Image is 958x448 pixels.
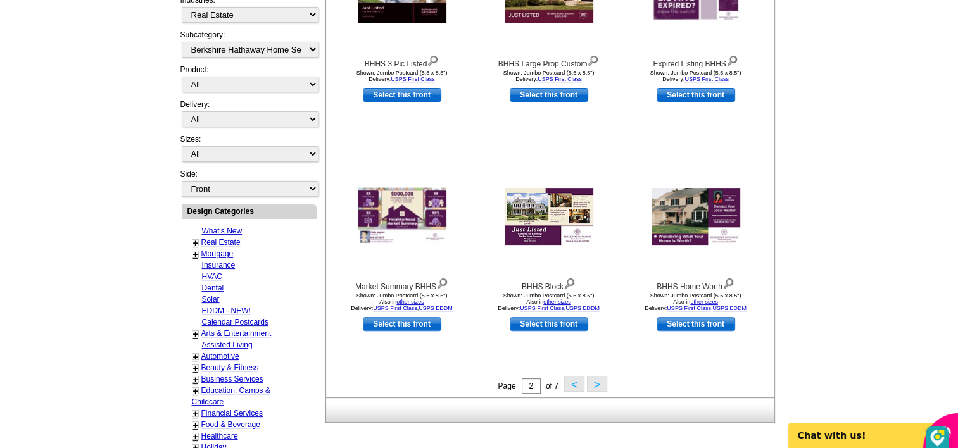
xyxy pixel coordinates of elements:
[657,317,735,331] a: use this design
[780,408,958,448] iframe: LiveChat chat widget
[564,376,584,392] button: <
[510,317,588,331] a: use this design
[202,283,224,292] a: Dental
[626,292,766,311] div: Shown: Jumbo Postcard (5.5 x 8.5") Delivery: ,
[930,430,945,447] img: DzVsEph+IJtmAAAAAElFTkSuQmCC
[193,238,198,248] a: +
[193,375,198,385] a: +
[201,249,234,258] a: Mortgage
[479,53,619,70] div: BHHS Large Prop Custom
[201,238,241,247] a: Real Estate
[182,205,317,217] div: Design Categories
[201,352,239,361] a: Automotive
[193,386,198,396] a: +
[690,299,718,305] a: other sizes
[626,70,766,82] div: Shown: Jumbo Postcard (5.5 x 8.5") Delivery:
[652,188,740,245] img: BHHS Home Worth
[180,64,317,99] div: Product:
[479,275,619,292] div: BHHS Block
[202,306,251,315] a: EDDM - NEW!
[202,340,253,349] a: Assisted Living
[498,382,515,390] span: Page
[587,376,607,392] button: >
[564,275,576,289] img: view design details
[657,88,735,102] a: use this design
[202,295,220,304] a: Solar
[192,386,270,406] a: Education, Camps & Childcare
[543,299,571,305] a: other sizes
[436,275,448,289] img: view design details
[202,272,222,281] a: HVAC
[479,292,619,311] div: Shown: Jumbo Postcard (5.5 x 8.5") Delivery: ,
[479,70,619,82] div: Shown: Jumbo Postcard (5.5 x 8.5") Delivery:
[363,317,441,331] a: use this design
[193,329,198,339] a: +
[565,305,600,311] a: USPS EDDM
[193,409,198,419] a: +
[363,88,441,102] a: use this design
[201,409,263,418] a: Financial Services
[180,134,317,168] div: Sizes:
[201,420,260,429] a: Food & Beverage
[673,299,718,305] span: Also in
[419,305,453,311] a: USPS EDDM
[712,305,747,311] a: USPS EDDM
[505,188,593,245] img: BHHS Block
[201,363,259,372] a: Beauty & Fitness
[546,382,558,390] span: of 7
[587,53,599,66] img: view design details
[201,375,263,383] a: Business Services
[193,363,198,373] a: +
[373,305,417,311] a: USPS First Class
[332,275,472,292] div: Market Summary BHHS
[193,420,198,430] a: +
[202,227,243,235] a: What's New
[391,76,435,82] a: USPS First Class
[201,329,272,338] a: Arts & Entertainment
[379,299,424,305] span: Also in
[180,29,317,64] div: Subcategory:
[180,99,317,134] div: Delivery:
[202,261,236,270] a: Insurance
[538,76,582,82] a: USPS First Class
[201,432,238,440] a: Healthcare
[626,275,766,292] div: BHHS Home Worth
[180,168,317,198] div: Side:
[332,292,472,311] div: Shown: Jumbo Postcard (5.5 x 8.5") Delivery: ,
[667,305,711,311] a: USPS First Class
[193,352,198,362] a: +
[358,188,446,246] img: Market Summary BHHS
[726,53,738,66] img: view design details
[396,299,424,305] a: other sizes
[722,275,734,289] img: view design details
[332,70,472,82] div: Shown: Jumbo Postcard (5.5 x 8.5") Delivery:
[202,318,268,327] a: Calendar Postcards
[193,432,198,442] a: +
[520,305,564,311] a: USPS First Class
[332,53,472,70] div: BHHS 3 Pic Listed
[626,53,766,70] div: Expired Listing BHHS
[526,299,571,305] span: Also in
[510,88,588,102] a: use this design
[427,53,439,66] img: view design details
[193,249,198,259] a: +
[684,76,729,82] a: USPS First Class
